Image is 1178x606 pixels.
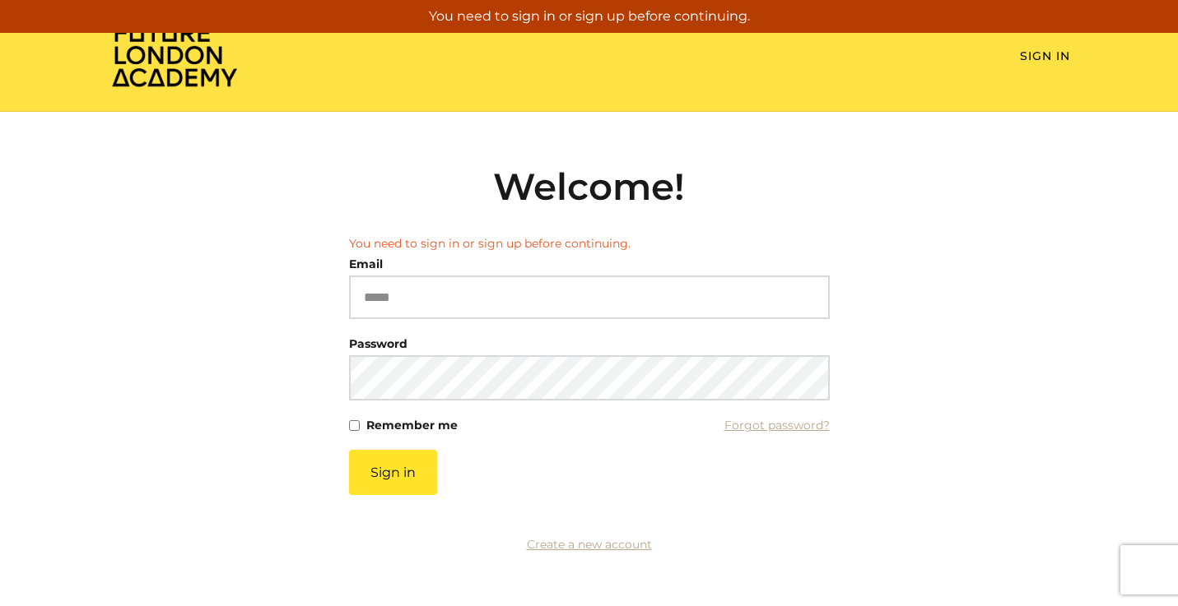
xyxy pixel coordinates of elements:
[349,252,383,275] label: Email
[7,7,1171,26] p: You need to sign in or sign up before continuing.
[366,414,458,437] label: Remember me
[109,21,240,88] img: Home Page
[349,235,830,252] li: You need to sign in or sign up before continuing.
[349,332,407,355] label: Password
[349,164,830,209] h2: Welcome!
[349,450,437,495] button: Sign in
[1020,49,1070,63] a: Sign In
[527,537,652,552] a: Create a new account
[724,414,830,437] a: Forgot password?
